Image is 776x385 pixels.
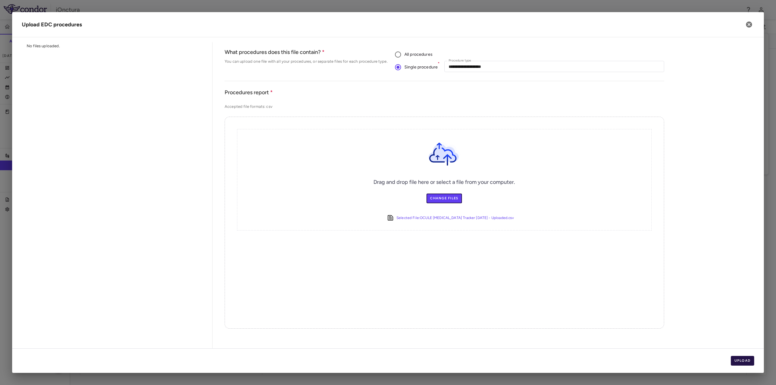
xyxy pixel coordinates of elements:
label: Procedure type [449,58,471,63]
p: You can upload one file with all your procedures, or separate files for each procedure type. [225,59,388,64]
h6: Drag and drop file here or select a file from your computer. [373,178,515,186]
p: Accepted file formats: csv [225,104,664,109]
a: Selected File:OCULE [MEDICAL_DATA] Tracker [DATE] - Uploaded.csv [396,214,514,222]
button: Upload [731,356,754,366]
div: Upload EDC procedures [22,21,82,29]
span: All procedures [404,51,433,58]
h6: Procedures report [225,88,664,97]
h6: What procedures does this file contain? [225,48,388,56]
p: No files uploaded. [27,43,200,49]
label: Change Files [426,194,462,203]
span: Single procedure [404,64,438,71]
